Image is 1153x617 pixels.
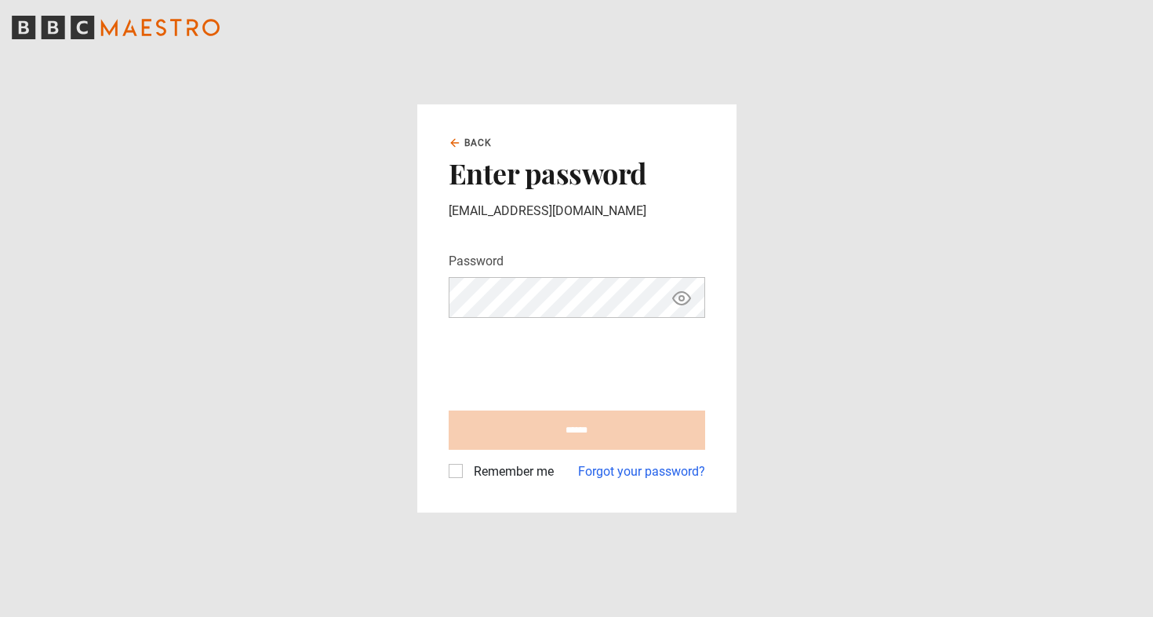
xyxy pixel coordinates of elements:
a: Back [449,136,493,150]
label: Password [449,252,504,271]
p: [EMAIL_ADDRESS][DOMAIN_NAME] [449,202,705,221]
iframe: reCAPTCHA [449,330,687,392]
span: Back [464,136,493,150]
h2: Enter password [449,156,705,189]
button: Show password [668,284,695,312]
a: Forgot your password? [578,462,705,481]
svg: BBC Maestro [12,16,220,39]
label: Remember me [467,462,554,481]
